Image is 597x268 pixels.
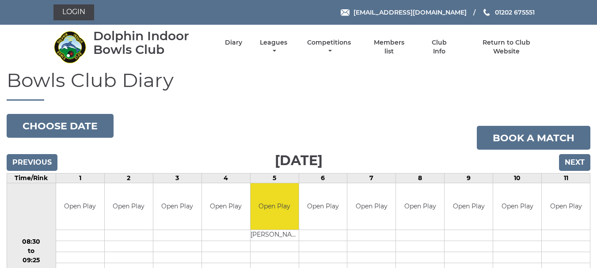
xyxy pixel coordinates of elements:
[341,8,467,17] a: Email [EMAIL_ADDRESS][DOMAIN_NAME]
[445,183,493,230] td: Open Play
[56,174,104,183] td: 1
[7,174,56,183] td: Time/Rink
[477,126,590,150] a: Book a match
[483,9,490,16] img: Phone us
[482,8,535,17] a: Phone us 01202 675551
[354,8,467,16] span: [EMAIL_ADDRESS][DOMAIN_NAME]
[258,38,289,56] a: Leagues
[56,183,104,230] td: Open Play
[559,154,590,171] input: Next
[425,38,454,56] a: Club Info
[347,174,396,183] td: 7
[251,183,299,230] td: Open Play
[104,174,153,183] td: 2
[493,183,541,230] td: Open Play
[7,69,590,101] h1: Bowls Club Diary
[202,183,250,230] td: Open Play
[299,183,347,230] td: Open Play
[202,174,250,183] td: 4
[53,30,87,64] img: Dolphin Indoor Bowls Club
[153,174,202,183] td: 3
[105,183,153,230] td: Open Play
[7,114,114,138] button: Choose date
[493,174,542,183] td: 10
[153,183,202,230] td: Open Play
[396,183,444,230] td: Open Play
[495,8,535,16] span: 01202 675551
[251,230,299,241] td: [PERSON_NAME]
[369,38,409,56] a: Members list
[347,183,395,230] td: Open Play
[445,174,493,183] td: 9
[250,174,299,183] td: 5
[53,4,94,20] a: Login
[542,174,590,183] td: 11
[305,38,354,56] a: Competitions
[469,38,544,56] a: Return to Club Website
[299,174,347,183] td: 6
[396,174,445,183] td: 8
[225,38,242,47] a: Diary
[7,154,57,171] input: Previous
[341,9,350,16] img: Email
[93,29,209,57] div: Dolphin Indoor Bowls Club
[542,183,590,230] td: Open Play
